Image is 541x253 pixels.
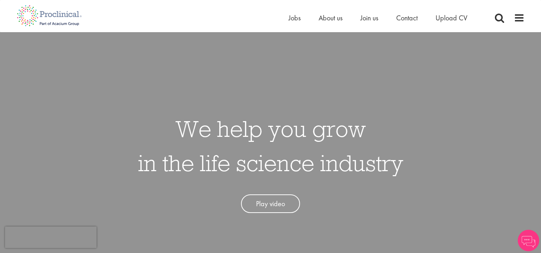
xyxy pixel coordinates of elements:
[396,13,418,23] a: Contact
[289,13,301,23] a: Jobs
[518,230,539,251] img: Chatbot
[138,111,403,180] h1: We help you grow in the life science industry
[436,13,467,23] a: Upload CV
[360,13,378,23] a: Join us
[319,13,343,23] a: About us
[241,194,300,213] a: Play video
